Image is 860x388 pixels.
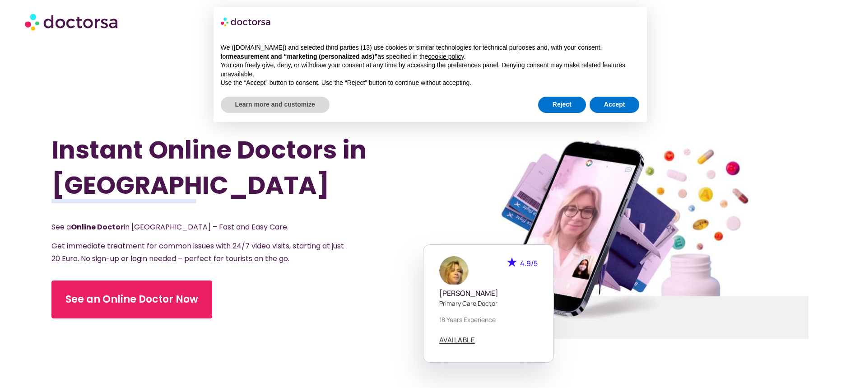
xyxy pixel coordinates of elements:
[51,222,288,232] span: See a in [GEOGRAPHIC_DATA] – Fast and Easy Care.
[590,97,640,113] button: Accept
[221,79,640,88] p: Use the “Accept” button to consent. Use the “Reject” button to continue without accepting.
[428,53,464,60] a: cookie policy
[51,241,344,264] span: Get immediate treatment for common issues with 24/7 video visits, starting at just 20 Euro. No si...
[221,61,640,79] p: You can freely give, deny, or withdraw your consent at any time by accessing the preferences pane...
[520,258,538,268] span: 4.9/5
[439,289,538,298] h5: [PERSON_NAME]
[221,14,271,29] img: logo
[65,292,198,307] span: See an Online Doctor Now
[51,132,373,203] h1: Instant Online Doctors in [GEOGRAPHIC_DATA]
[439,299,538,308] p: Primary care doctor
[439,315,538,324] p: 18 years experience
[51,330,373,342] iframe: Customer reviews powered by Trustpilot
[228,53,377,60] strong: measurement and “marketing (personalized ads)”
[538,97,586,113] button: Reject
[51,280,212,318] a: See an Online Doctor Now
[221,43,640,61] p: We ([DOMAIN_NAME]) and selected third parties (13) use cookies or similar technologies for techni...
[221,97,330,113] button: Learn more and customize
[439,337,475,344] a: AVAILABLE
[71,222,124,232] strong: Online Doctor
